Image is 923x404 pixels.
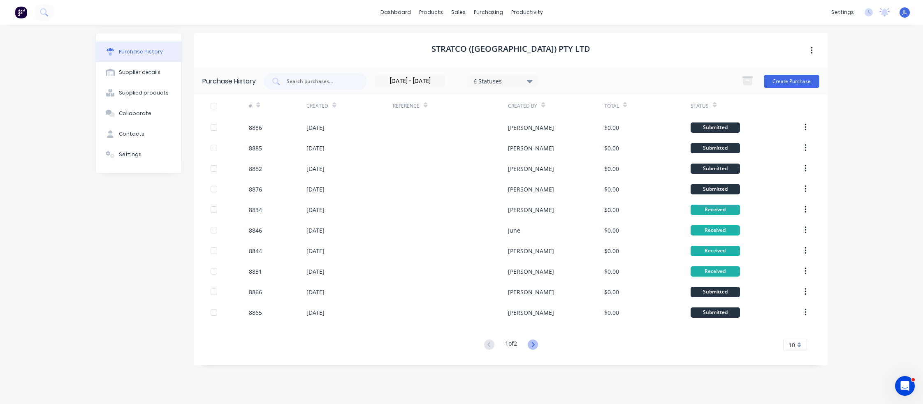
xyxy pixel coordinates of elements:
[604,205,619,214] div: $0.00
[306,144,325,152] div: [DATE]
[306,247,325,255] div: [DATE]
[788,341,795,349] span: 10
[431,44,590,54] h1: Stratco ([GEOGRAPHIC_DATA]) Pty Ltd
[119,130,144,138] div: Contacts
[202,76,256,86] div: Purchase History
[691,307,740,318] div: Submitted
[15,6,27,18] img: Factory
[604,102,619,110] div: Total
[470,6,507,18] div: purchasing
[508,247,554,255] div: [PERSON_NAME]
[249,164,262,173] div: 8882
[508,205,554,214] div: [PERSON_NAME]
[691,102,709,110] div: Status
[508,102,537,110] div: Created By
[447,6,470,18] div: sales
[306,102,328,110] div: Created
[249,205,262,214] div: 8834
[691,143,740,153] div: Submitted
[902,9,907,16] span: JL
[473,76,532,85] div: 6 Statuses
[286,77,354,85] input: Search purchases...
[249,226,262,235] div: 8846
[119,89,169,97] div: Supplied products
[508,308,554,317] div: [PERSON_NAME]
[376,6,415,18] a: dashboard
[508,267,554,276] div: [PERSON_NAME]
[508,123,554,132] div: [PERSON_NAME]
[119,48,163,55] div: Purchase history
[306,308,325,317] div: [DATE]
[604,247,619,255] div: $0.00
[249,123,262,132] div: 8886
[376,75,445,88] input: Order Date
[96,144,181,165] button: Settings
[119,110,151,117] div: Collaborate
[827,6,858,18] div: settings
[508,185,554,194] div: [PERSON_NAME]
[306,267,325,276] div: [DATE]
[508,164,554,173] div: [PERSON_NAME]
[96,103,181,124] button: Collaborate
[249,102,252,110] div: #
[415,6,447,18] div: products
[507,6,547,18] div: productivity
[604,288,619,296] div: $0.00
[508,144,554,152] div: [PERSON_NAME]
[508,226,520,235] div: June
[604,144,619,152] div: $0.00
[249,185,262,194] div: 8876
[249,247,262,255] div: 8844
[604,123,619,132] div: $0.00
[306,123,325,132] div: [DATE]
[119,69,160,76] div: Supplier details
[249,267,262,276] div: 8831
[604,164,619,173] div: $0.00
[306,226,325,235] div: [DATE]
[691,122,740,133] div: Submitted
[119,151,141,158] div: Settings
[249,144,262,152] div: 8885
[508,288,554,296] div: [PERSON_NAME]
[306,288,325,296] div: [DATE]
[604,185,619,194] div: $0.00
[691,184,740,194] div: Submitted
[604,308,619,317] div: $0.00
[96,83,181,103] button: Supplied products
[505,339,517,351] div: 1 of 2
[96,62,181,83] button: Supplier details
[691,205,740,215] div: Received
[249,308,262,317] div: 8865
[764,75,819,88] button: Create Purchase
[691,225,740,235] div: Received
[249,288,262,296] div: 8866
[691,164,740,174] div: Submitted
[306,205,325,214] div: [DATE]
[895,376,915,396] iframe: Intercom live chat
[691,246,740,256] div: Received
[306,185,325,194] div: [DATE]
[306,164,325,173] div: [DATE]
[393,102,420,110] div: Reference
[604,226,619,235] div: $0.00
[96,42,181,62] button: Purchase history
[96,124,181,144] button: Contacts
[691,266,740,277] div: Received
[604,267,619,276] div: $0.00
[691,287,740,297] div: Submitted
